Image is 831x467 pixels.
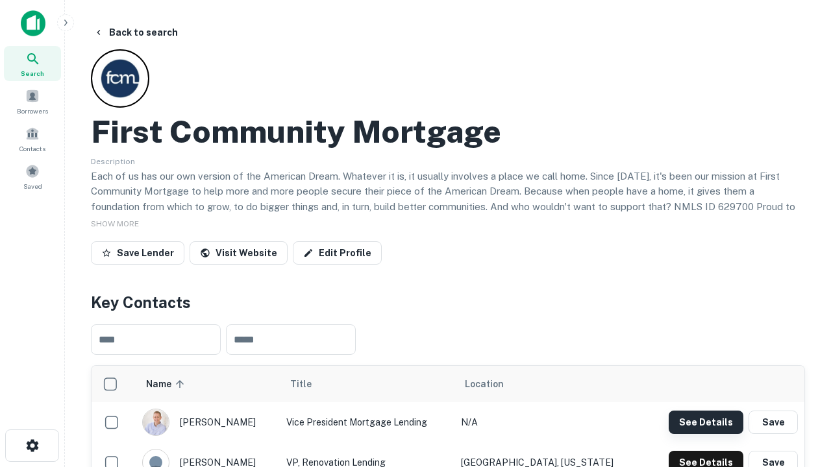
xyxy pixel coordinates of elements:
[766,363,831,425] iframe: Chat Widget
[91,241,184,265] button: Save Lender
[143,409,169,435] img: 1520878720083
[23,181,42,191] span: Saved
[280,402,454,442] td: Vice President Mortgage Lending
[91,157,135,166] span: Description
[136,366,280,402] th: Name
[290,376,329,392] span: Title
[465,376,504,392] span: Location
[669,411,743,434] button: See Details
[293,241,382,265] a: Edit Profile
[749,411,798,434] button: Save
[91,291,805,314] h4: Key Contacts
[4,159,61,194] a: Saved
[4,46,61,81] a: Search
[91,219,139,228] span: SHOW MORE
[21,68,44,78] span: Search
[88,21,183,44] button: Back to search
[142,409,273,436] div: [PERSON_NAME]
[91,113,501,150] h2: First Community Mortgage
[190,241,288,265] a: Visit Website
[21,10,45,36] img: capitalize-icon.png
[17,106,48,116] span: Borrowers
[454,366,643,402] th: Location
[454,402,643,442] td: N/A
[4,84,61,119] a: Borrowers
[280,366,454,402] th: Title
[4,121,61,156] a: Contacts
[146,376,188,392] span: Name
[19,143,45,154] span: Contacts
[91,169,805,230] p: Each of us has our own version of the American Dream. Whatever it is, it usually involves a place...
